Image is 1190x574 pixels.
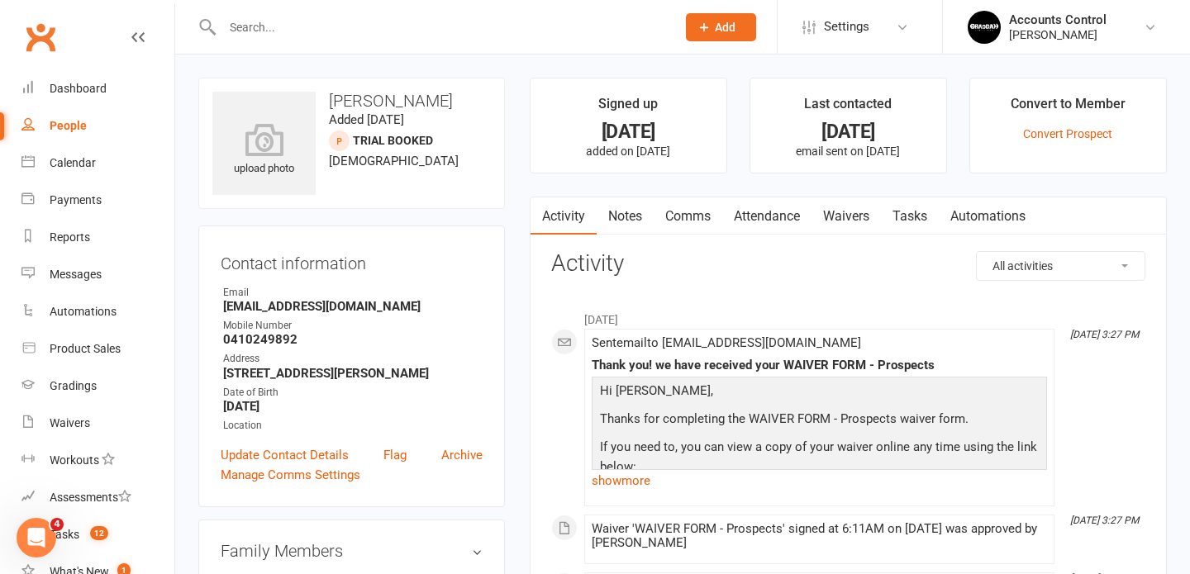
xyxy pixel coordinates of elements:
a: Calendar [21,145,174,182]
a: Comms [654,197,722,235]
a: Waivers [21,405,174,442]
div: [DATE] [765,123,931,140]
a: Automations [939,197,1037,235]
div: Mobile Number [223,318,483,334]
span: Sent email to [EMAIL_ADDRESS][DOMAIN_NAME] [592,335,861,350]
div: Waivers [50,416,90,429]
div: Automations [50,305,117,318]
strong: [DATE] [223,399,483,414]
a: Automations [21,293,174,330]
span: Trial Booked [353,134,433,147]
p: Thanks for completing the WAIVER FORM - Prospects waiver form. [596,409,1043,433]
div: Email [223,285,483,301]
a: People [21,107,174,145]
a: Flag [383,445,407,465]
p: Hi [PERSON_NAME], [596,381,1043,405]
a: Notes [597,197,654,235]
a: Dashboard [21,70,174,107]
div: Waiver 'WAIVER FORM - Prospects' signed at 6:11AM on [DATE] was approved by [PERSON_NAME] [592,522,1047,550]
li: [DATE] [551,302,1145,329]
div: Last contacted [804,93,892,123]
div: Gradings [50,379,97,392]
div: Assessments [50,491,131,504]
p: If you need to, you can view a copy of your waiver online any time using the link below: [596,437,1043,481]
span: Add [715,21,735,34]
a: Workouts [21,442,174,479]
div: [PERSON_NAME] [1009,27,1107,42]
a: Clubworx [20,17,61,58]
time: Added [DATE] [329,112,404,127]
strong: [EMAIL_ADDRESS][DOMAIN_NAME] [223,299,483,314]
input: Search... [217,16,664,39]
h3: Family Members [221,542,483,560]
h3: Contact information [221,248,483,273]
div: Address [223,351,483,367]
a: show more [592,469,1047,492]
span: 4 [50,518,64,531]
div: Location [223,418,483,434]
p: email sent on [DATE] [765,145,931,158]
div: Accounts Control [1009,12,1107,27]
strong: [STREET_ADDRESS][PERSON_NAME] [223,366,483,381]
span: Settings [824,8,869,45]
div: Workouts [50,453,99,467]
a: Product Sales [21,330,174,368]
div: Signed up [598,93,658,123]
div: Date of Birth [223,385,483,401]
a: Payments [21,182,174,219]
a: Tasks 12 [21,516,174,553]
iframe: Intercom live chat [17,518,56,557]
a: Reports [21,219,174,256]
div: upload photo [212,123,316,178]
button: Add [686,13,756,41]
a: Tasks [881,197,939,235]
div: Calendar [50,156,96,169]
a: Assessments [21,479,174,516]
a: Attendance [722,197,812,235]
a: Gradings [21,368,174,405]
div: Dashboard [50,82,107,95]
a: Messages [21,256,174,293]
h3: Activity [551,251,1145,277]
div: Tasks [50,528,79,541]
span: 12 [90,526,108,540]
div: Reports [50,230,90,244]
div: People [50,119,87,132]
div: [DATE] [545,123,712,140]
span: [DEMOGRAPHIC_DATA] [329,154,459,168]
p: added on [DATE] [545,145,712,158]
i: [DATE] 3:27 PM [1070,515,1139,526]
a: Convert Prospect [1023,127,1112,140]
a: Waivers [812,197,881,235]
a: Update Contact Details [221,445,349,465]
div: Thank you! we have received your WAIVER FORM - Prospects [592,358,1047,372]
i: [DATE] 3:27 PM [1070,329,1139,340]
img: thumb_image1701918351.png [968,11,1001,44]
a: Manage Comms Settings [221,465,360,485]
strong: 0410249892 [223,332,483,347]
div: Product Sales [50,342,121,355]
h3: [PERSON_NAME] [212,92,491,110]
a: Archive [441,445,483,465]
div: Messages [50,268,102,281]
div: Convert to Member [1011,93,1126,123]
div: Payments [50,193,102,206]
a: Activity [531,197,597,235]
